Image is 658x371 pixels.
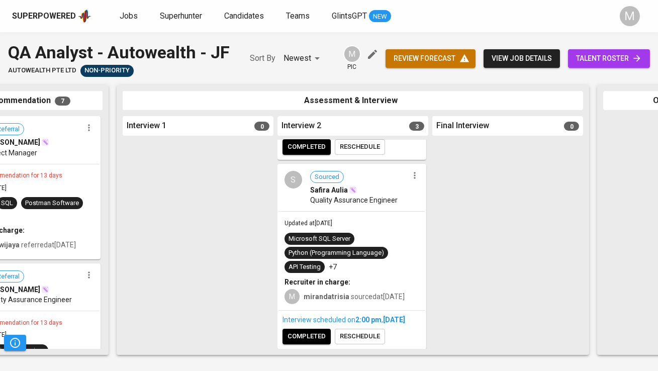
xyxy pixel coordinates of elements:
div: Client on Leave [80,65,134,77]
a: GlintsGPT NEW [332,10,391,23]
div: SSourcedSafira AuliaQuality Assurance EngineerUpdated at[DATE]Microsoft SQL ServerPython (Program... [277,164,426,349]
div: M [620,6,640,26]
img: app logo [78,9,91,24]
button: reschedule [335,329,385,344]
span: 0 [254,122,269,131]
span: Teams [286,11,310,21]
a: talent roster [568,49,650,68]
span: 0 [564,122,579,131]
button: Pipeline Triggers [4,335,26,351]
div: S [285,171,302,189]
button: review forecast [386,49,476,68]
div: Python (Programming Language) [289,248,384,258]
span: AUTOWEALTH PTE LTD [8,66,76,75]
button: completed [283,139,331,155]
a: Candidates [224,10,266,23]
b: mirandatrisia [304,293,349,301]
div: Superpowered [12,11,76,22]
span: Non-Priority [80,66,134,75]
button: reschedule [335,139,385,155]
button: completed [283,329,331,344]
span: Sourced [311,172,343,182]
div: QA Analyst - Autowealth - JF [8,40,230,65]
span: NEW [369,12,391,22]
span: completed [288,141,326,153]
span: Superhunter [160,11,202,21]
span: completed [288,331,326,342]
span: Jobs [120,11,138,21]
img: magic_wand.svg [41,138,49,146]
img: magic_wand.svg [41,286,49,294]
a: Superhunter [160,10,204,23]
img: magic_wand.svg [349,186,357,194]
span: sourced at [DATE] [304,293,405,301]
div: API Testing [289,262,321,272]
span: Interview 1 [127,120,166,132]
span: Updated at [DATE] [285,220,332,227]
span: review forecast [394,52,467,65]
div: Assessment & Interview [123,91,583,111]
span: 7 [55,97,70,106]
span: GlintsGPT [332,11,367,21]
div: Selenium [18,346,44,355]
span: reschedule [340,141,380,153]
span: talent roster [576,52,642,65]
p: +7 [329,262,337,272]
a: Superpoweredapp logo [12,9,91,24]
div: M [343,45,361,63]
div: SQL [1,199,13,208]
div: Newest [284,49,323,68]
span: 3 [409,122,424,131]
a: Teams [286,10,312,23]
span: Final Interview [436,120,489,132]
span: reschedule [340,331,380,342]
p: Newest [284,52,311,64]
b: Recruiter in charge: [285,278,350,286]
a: Jobs [120,10,140,23]
div: Postman Software [25,199,79,208]
span: Interview 2 [281,120,321,132]
span: Quality Assurance Engineer [310,195,398,205]
div: pic [343,45,361,71]
div: Microsoft SQL Server [289,234,350,244]
span: 2:00 PM [355,316,382,324]
span: [DATE] [383,316,405,324]
button: view job details [484,49,560,68]
span: Safira Aulia [310,185,348,195]
span: Candidates [224,11,264,21]
div: Interview scheduled on , [283,315,421,325]
p: Sort By [250,52,275,64]
span: view job details [492,52,552,65]
div: M [285,289,300,304]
